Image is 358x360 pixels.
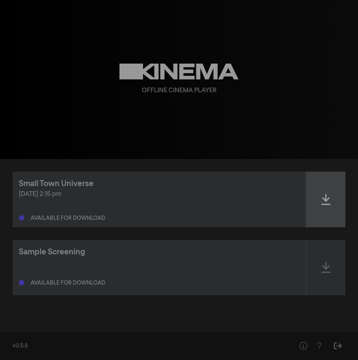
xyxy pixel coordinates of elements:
[19,178,94,190] div: Small Town Universe
[295,338,311,354] button: Help
[142,86,217,95] div: Offline Cinema Player
[31,216,105,221] div: Available for download
[311,338,327,354] button: Help
[13,342,280,350] div: v0.5.8
[330,338,345,354] button: Sign Out
[31,280,105,286] div: Available for download
[19,190,300,199] div: [DATE] 2:15 pm
[19,246,85,258] div: Sample Screening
